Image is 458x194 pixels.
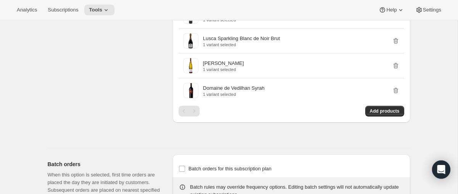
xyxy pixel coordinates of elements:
[203,84,264,92] p: Domaine de Vedilhan Syrah
[189,166,272,171] span: Batch orders for this subscription plan
[432,160,450,179] div: Open Intercom Messenger
[203,67,244,72] p: 1 variant selected
[179,106,200,116] nav: Pagination
[365,106,404,116] button: Add products
[203,60,244,67] p: [PERSON_NAME]
[183,83,198,98] img: Domaine de Vedilhan Syrah
[17,7,37,13] span: Analytics
[84,5,114,15] button: Tools
[43,5,83,15] button: Subscriptions
[386,7,397,13] span: Help
[12,5,42,15] button: Analytics
[203,35,280,42] p: Lusca Sparkling Blanc de Noir Brut
[374,5,409,15] button: Help
[183,58,198,73] img: Seifried Riesling
[370,108,400,114] span: Add products
[183,33,198,48] img: Lusca Sparkling Blanc de Noir Brut
[423,7,441,13] span: Settings
[411,5,446,15] button: Settings
[48,7,78,13] span: Subscriptions
[203,42,280,47] p: 1 variant selected
[89,7,102,13] span: Tools
[203,92,264,97] p: 1 variant selected
[48,160,160,168] h2: Batch orders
